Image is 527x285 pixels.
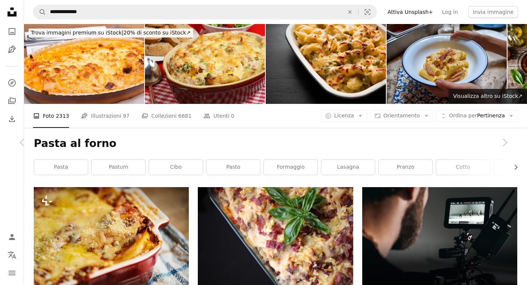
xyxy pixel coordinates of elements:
span: Pertinenza [449,112,505,120]
form: Trova visual in tutto il sito [33,4,377,19]
a: Trova immagini premium su iStock|20% di sconto su iStock↗ [24,24,197,42]
a: pastum [92,160,145,175]
button: Lingua [5,247,20,262]
span: Trova immagini premium su iStock | [31,30,123,36]
button: Orientamento [370,110,433,122]
a: Utenti 0 [203,104,234,128]
span: 97 [123,112,129,120]
img: Lasagne al Forno [24,24,144,104]
span: Ordina per [449,112,477,118]
a: Visualizza altro su iStock↗ [449,89,527,104]
img: Tonno Pasta biscotto [145,24,265,104]
span: Visualizza altro su iStock ↗ [453,93,522,99]
button: Ordina perPertinenza [436,110,518,122]
a: pranzo [379,160,432,175]
a: Illustrazioni 97 [81,104,129,128]
span: Licenza [334,112,354,118]
a: Esplora [5,75,20,90]
h1: Pasta al forno [34,137,517,150]
a: Attiva Unsplash+ [383,6,437,18]
a: Illustrazioni [5,42,20,57]
span: 20% di sconto su iStock ↗ [31,30,191,36]
span: 0 [231,112,235,120]
button: Invia immagine [468,6,518,18]
a: Avanti [482,106,527,178]
img: Cuocere il tonno [266,24,386,104]
a: cibo [149,160,203,175]
span: Orientamento [383,112,420,118]
a: foglie verdi su riso bianco e giallo [198,235,353,242]
a: formaggio [264,160,318,175]
button: Menu [5,265,20,280]
a: pasta [34,160,88,175]
a: Accedi / Registrati [5,229,20,244]
button: Licenza [321,110,367,122]
a: Cotto [436,160,490,175]
a: Collezioni 6681 [142,104,191,128]
a: Foto [5,24,20,39]
a: Idee per ricette di fotografia di cibo per lasagne fatte in casa [34,236,189,243]
a: pasto [206,160,260,175]
a: Log in [438,6,462,18]
span: 6681 [178,112,192,120]
img: Uno scatto ritagliato delle mani di una donna che tengono un piatto di pasta cremosa con pancetta. [387,24,507,104]
button: Elimina [342,5,358,19]
button: Cerca su Unsplash [33,5,46,19]
a: lasagna [321,160,375,175]
button: Ricerca visiva [358,5,376,19]
a: Collezioni [5,93,20,108]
